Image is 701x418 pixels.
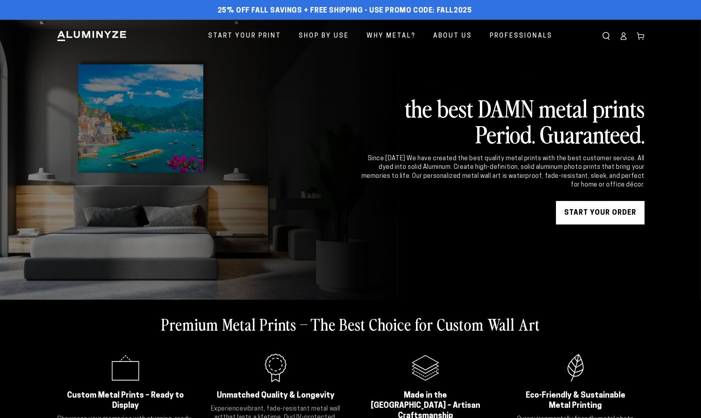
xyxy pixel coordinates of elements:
span: Professionals [490,31,552,42]
span: Shop By Use [299,31,349,42]
a: Shop By Use [293,26,355,47]
a: About Us [427,26,478,47]
a: Why Metal? [361,26,421,47]
img: Aluminyze [56,30,127,42]
h2: the best DAMN metal prints Period. Guaranteed. [360,95,645,147]
a: Professionals [484,26,558,47]
h2: Eco-Friendly & Sustainable Metal Printing [516,391,635,411]
a: Start Your Print [202,26,287,47]
span: Why Metal? [367,31,416,42]
h2: Unmatched Quality & Longevity [216,391,335,401]
span: Start Your Print [208,31,281,42]
div: Since [DATE] We have created the best quality metal prints with the best customer service. All dy... [360,154,645,190]
span: 25% off FALL Savings + Free Shipping - Use Promo Code: FALL2025 [218,7,472,15]
h2: Premium Metal Prints – The Best Choice for Custom Wall Art [161,314,540,334]
span: About Us [433,31,472,42]
a: START YOUR Order [556,201,645,224]
summary: Search our site [597,27,615,45]
h2: Custom Metal Prints – Ready to Display [66,391,185,411]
